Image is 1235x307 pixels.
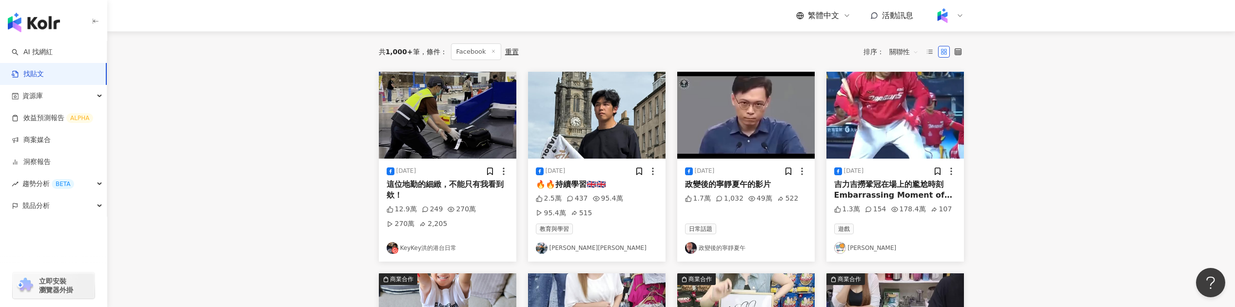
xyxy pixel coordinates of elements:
[505,48,519,56] div: 重置
[387,205,417,214] div: 12.9萬
[695,167,715,175] div: [DATE]
[448,205,476,214] div: 270萬
[12,47,53,57] a: searchAI 找網紅
[834,242,846,254] img: KOL Avatar
[685,194,711,204] div: 1.7萬
[16,278,35,293] img: chrome extension
[13,272,95,299] a: chrome extension立即安裝 瀏覽器外掛
[451,43,501,60] span: Facebook
[685,242,807,254] a: KOL Avatar政變後的寧靜夏午
[834,224,854,234] span: 遊戲
[536,208,566,218] div: 95.4萬
[419,219,447,229] div: 2,205
[528,72,666,159] img: post-image
[12,135,51,145] a: 商案媒合
[39,277,73,294] span: 立即安裝 瀏覽器外掛
[685,224,716,234] span: 日常話題
[22,195,50,217] span: 競品分析
[931,205,952,214] div: 107
[379,72,516,159] img: post-image
[536,224,573,234] span: 教育與學習
[420,48,447,56] span: 條件 ：
[865,205,886,214] div: 154
[844,167,864,175] div: [DATE]
[834,242,956,254] a: KOL Avatar[PERSON_NAME]
[567,194,588,204] div: 437
[390,274,413,284] div: 商業合作
[8,13,60,32] img: logo
[12,181,19,187] span: rise
[387,242,509,254] a: KOL AvatarKeyKey洪的港台日常
[688,274,712,284] div: 商業合作
[12,69,44,79] a: 找貼文
[593,194,623,204] div: 95.4萬
[933,6,952,25] img: Kolr%20app%20icon%20%281%29.png
[387,179,509,201] div: 這位地勤的細緻，不能只有我看到欸！
[379,48,420,56] div: 共 筆
[748,194,772,204] div: 49萬
[808,10,839,21] span: 繁體中文
[891,205,926,214] div: 178.4萬
[422,205,443,214] div: 249
[52,179,74,189] div: BETA
[387,219,415,229] div: 270萬
[386,48,413,56] span: 1,000+
[12,157,51,167] a: 洞察報告
[716,194,744,204] div: 1,032
[22,173,74,195] span: 趨勢分析
[396,167,416,175] div: [DATE]
[536,242,548,254] img: KOL Avatar
[685,179,807,190] div: 政變後的寧靜夏午的影片
[838,274,861,284] div: 商業合作
[863,44,924,60] div: 排序：
[826,72,964,159] img: post-image
[685,242,697,254] img: KOL Avatar
[22,85,43,107] span: 資源庫
[546,167,566,175] div: [DATE]
[387,242,398,254] img: KOL Avatar
[571,208,592,218] div: 515
[834,179,956,201] div: 吉力吉撈鞏冠在場上的尷尬時刻 Embarrassing Moment of CPBL #baseball #CPBL #shorts #中信兄弟 [PERSON_NAME]撈鞏冠在場上的尷尬時刻...
[1196,268,1225,297] iframe: Help Scout Beacon - Open
[834,205,860,214] div: 1.3萬
[12,113,93,123] a: 效益預測報告ALPHA
[677,72,815,159] img: post-image
[889,44,919,60] span: 關聯性
[536,194,562,204] div: 2.5萬
[777,194,799,204] div: 522
[882,11,913,20] span: 活動訊息
[536,179,658,190] div: 🔥🔥持續學習🇬🇧🇬🇧
[536,242,658,254] a: KOL Avatar[PERSON_NAME][PERSON_NAME]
